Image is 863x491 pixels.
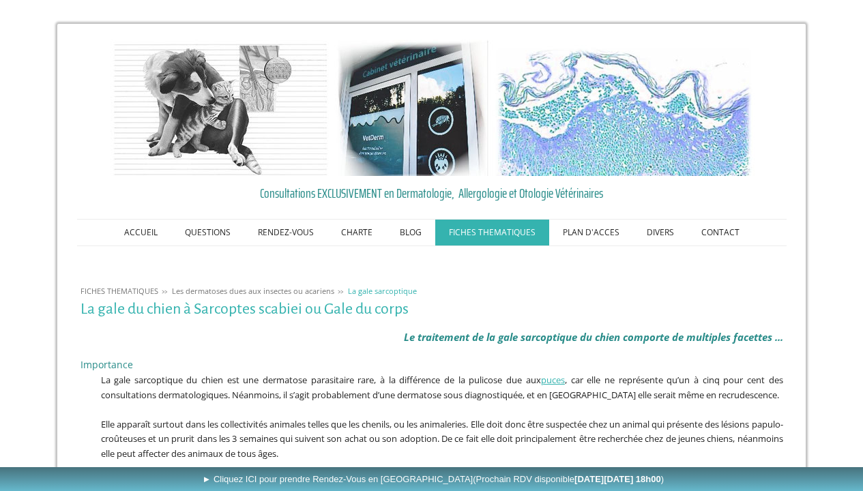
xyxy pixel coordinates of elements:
a: QUESTIONS [171,220,244,245]
a: BLOG [386,220,435,245]
a: DIVERS [633,220,688,245]
span: Elle apparaît surtout dans les collectivités animales telles que les chenils, ou les animaleries.... [101,418,783,460]
span: La gale sarcoptique du chien est une dermatose parasitaire rare, à la différence de la pulicose d... [101,374,783,401]
a: RENDEZ-VOUS [244,220,327,245]
a: FICHES THEMATIQUES [435,220,549,245]
a: La gale sarcoptique [345,286,420,296]
span: ► Cliquez ICI pour prendre Rendez-Vous en [GEOGRAPHIC_DATA] [202,474,664,484]
span: Importance [81,358,133,371]
a: puces [541,374,565,386]
a: ACCUEIL [111,220,171,245]
b: [DATE][DATE] 18h00 [574,474,661,484]
a: Consultations EXCLUSIVEMENT en Dermatologie, Allergologie et Otologie Vétérinaires [81,183,783,203]
h1: La gale du chien à Sarcoptes scabiei ou Gale du corps [81,301,783,318]
span: La gale sarcoptique [348,286,417,296]
em: Le traitement de la gale sarcoptique du chien comporte de multiples facettes ... [404,330,783,344]
span: (Prochain RDV disponible ) [473,474,664,484]
a: FICHES THEMATIQUES [77,286,162,296]
a: CHARTE [327,220,386,245]
a: PLAN D'ACCES [549,220,633,245]
a: CONTACT [688,220,753,245]
a: Les dermatoses dues aux insectes ou acariens [169,286,338,296]
span: FICHES THEMATIQUES [81,286,158,296]
span: Les dermatoses dues aux insectes ou acariens [172,286,334,296]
